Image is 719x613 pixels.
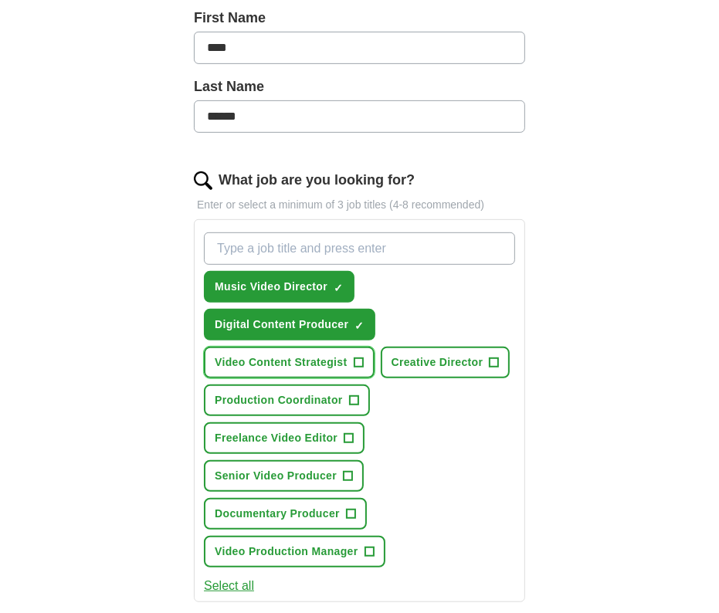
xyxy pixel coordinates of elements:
[215,279,327,295] span: Music Video Director
[334,282,343,294] span: ✓
[215,354,348,371] span: Video Content Strategist
[194,197,525,213] p: Enter or select a minimum of 3 job titles (4-8 recommended)
[354,320,364,332] span: ✓
[381,347,510,378] button: Creative Director
[204,422,365,454] button: Freelance Video Editor
[215,317,348,333] span: Digital Content Producer
[204,347,375,378] button: Video Content Strategist
[204,577,254,595] button: Select all
[204,384,370,416] button: Production Coordinator
[392,354,483,371] span: Creative Director
[215,392,343,408] span: Production Coordinator
[194,8,525,29] label: First Name
[215,544,358,560] span: Video Production Manager
[194,76,525,97] label: Last Name
[194,171,212,190] img: search.png
[215,430,337,446] span: Freelance Video Editor
[219,170,415,191] label: What job are you looking for?
[215,506,340,522] span: Documentary Producer
[204,232,515,265] input: Type a job title and press enter
[204,536,385,567] button: Video Production Manager
[204,309,375,340] button: Digital Content Producer✓
[215,468,337,484] span: Senior Video Producer
[204,498,367,530] button: Documentary Producer
[204,460,364,492] button: Senior Video Producer
[204,271,354,303] button: Music Video Director✓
